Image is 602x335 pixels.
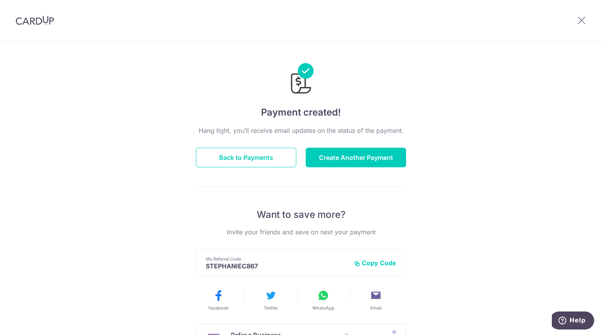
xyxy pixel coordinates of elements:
[209,305,228,311] span: Facebook
[16,16,54,25] img: CardUp
[196,105,406,120] h4: Payment created!
[288,63,314,96] img: Payments
[354,259,396,267] button: Copy Code
[300,289,346,311] button: WhatsApp
[248,289,294,311] button: Twitter
[206,256,348,262] p: My Referral Code
[312,305,334,311] span: WhatsApp
[370,305,382,311] span: Email
[196,227,406,237] p: Invite your friends and save on next your payment
[196,126,406,135] p: Hang tight, you’ll receive email updates on the status of the payment.
[552,311,594,331] iframe: Opens a widget where you can find more information
[206,262,348,270] p: STEPHANIEC867
[306,148,406,167] button: Create Another Payment
[195,289,241,311] button: Facebook
[196,148,296,167] button: Back to Payments
[264,305,278,311] span: Twitter
[353,289,399,311] button: Email
[196,208,406,221] p: Want to save more?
